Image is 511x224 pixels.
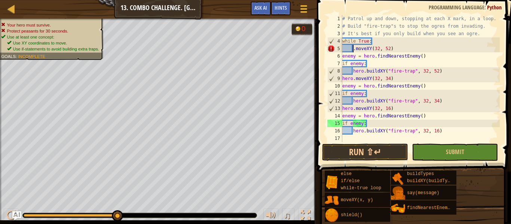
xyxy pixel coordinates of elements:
[325,193,339,208] img: portrait.png
[275,4,287,11] span: Hints
[1,34,99,40] li: Use at least one concept:
[407,190,439,196] span: say(message)
[407,171,434,177] span: buildTypes
[327,82,342,90] div: 10
[391,186,405,200] img: portrait.png
[328,90,342,97] div: 11
[7,22,51,27] span: Your hero must survive.
[327,135,342,142] div: 17
[327,45,342,52] div: 5
[407,178,472,184] span: buildXY(buildType, x, y)
[1,28,99,34] li: Protect peasants for 30 seconds.
[7,34,54,39] span: Use at least one concept:
[487,4,502,11] span: Python
[446,148,464,156] span: Submit
[263,209,278,224] button: Adjust volume
[327,15,342,22] div: 1
[13,40,67,45] span: Use XY coordinates to move.
[341,197,373,203] span: moveXY(x, y)
[341,171,352,177] span: else
[4,209,19,224] button: Ctrl + P: Play
[327,112,342,120] div: 14
[328,97,342,105] div: 12
[322,144,408,161] button: Run ⇧↵
[341,185,381,191] span: while-true loop
[302,25,309,32] div: 0
[12,211,21,220] button: Ask AI
[291,23,313,35] div: Team 'humans' has 0 gold.
[254,4,267,11] span: Ask AI
[328,75,342,82] div: 9
[407,205,456,211] span: findNearestEnemy()
[18,54,45,59] span: Incomplete
[429,4,484,11] span: Programming language
[327,30,342,37] div: 3
[325,208,339,223] img: portrait.png
[251,1,271,15] button: Ask AI
[484,4,487,11] span: :
[328,105,342,112] div: 13
[1,22,99,28] li: Your hero must survive.
[1,54,16,59] span: Goals
[294,1,313,19] button: Show game menu
[341,212,362,218] span: shield()
[341,178,359,184] span: if/else
[327,120,342,127] div: 15
[327,52,342,60] div: 6
[328,67,342,75] div: 8
[328,37,342,45] div: 4
[325,175,339,189] img: portrait.png
[7,46,99,52] li: Use if-statements to avoid building extra traps.
[13,46,99,51] span: Use if-statements to avoid building extra traps.
[298,209,313,224] button: Toggle fullscreen
[16,54,18,59] span: :
[391,201,405,215] img: portrait.png
[327,22,342,30] div: 2
[284,210,291,221] span: ♫
[282,209,295,224] button: ♫
[7,28,68,33] span: Protect peasants for 30 seconds.
[327,60,342,67] div: 7
[391,171,405,185] img: portrait.png
[7,40,99,46] li: Use XY coordinates to move.
[412,144,498,161] button: Submit
[327,127,342,135] div: 16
